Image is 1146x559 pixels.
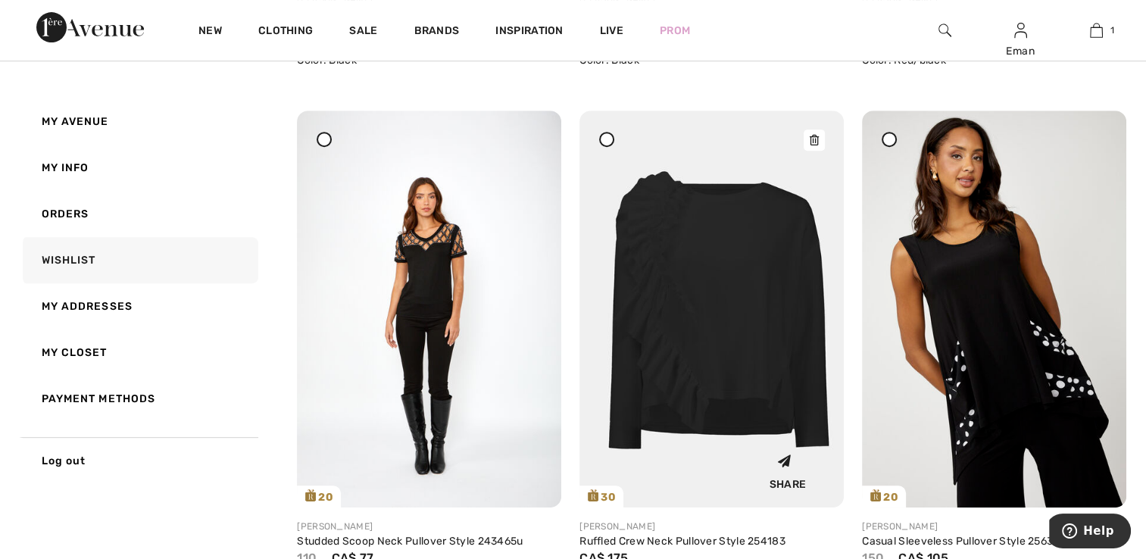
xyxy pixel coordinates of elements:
img: joseph-ribkoff-tops-black_254183_1_06c0_search.jpg [579,111,844,507]
img: search the website [938,21,951,39]
a: Studded Scoop Neck Pullover Style 243465u [297,535,523,548]
a: Live [600,23,623,39]
div: [PERSON_NAME] [579,520,844,533]
div: [PERSON_NAME] [297,520,561,533]
div: [PERSON_NAME] [862,520,1126,533]
span: My Avenue [42,115,109,128]
img: My Info [1014,21,1027,39]
img: frank-lyman-tops-black_2434651_3e46_search.jpg [297,111,561,507]
div: Eman [983,43,1057,59]
a: Payment Methods [20,376,258,422]
a: Brands [414,24,460,40]
a: Clothing [258,24,313,40]
a: Orders [20,191,258,237]
a: Casual Sleeveless Pullover Style 256310 [862,535,1065,548]
iframe: Opens a widget where you can find more information [1049,514,1131,551]
a: 1 [1059,21,1133,39]
span: 1 [1110,23,1114,37]
a: 20 [862,111,1126,507]
a: Sign In [1014,23,1027,37]
a: My Addresses [20,283,258,329]
a: Prom [660,23,690,39]
a: Log out [20,437,258,484]
a: Sale [349,24,377,40]
img: frank-lyman-tops-black-white_256310_3_7f5d_search.jpg [862,111,1126,507]
a: Wishlist [20,237,258,283]
a: Ruffled Crew Neck Pullover Style 254183 [579,535,785,548]
div: Share [743,442,833,496]
span: Inspiration [495,24,563,40]
img: My Bag [1090,21,1103,39]
a: 20 [297,111,561,507]
a: New [198,24,222,40]
img: 1ère Avenue [36,12,144,42]
a: 30 [579,111,844,507]
a: My Info [20,145,258,191]
a: My Closet [20,329,258,376]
